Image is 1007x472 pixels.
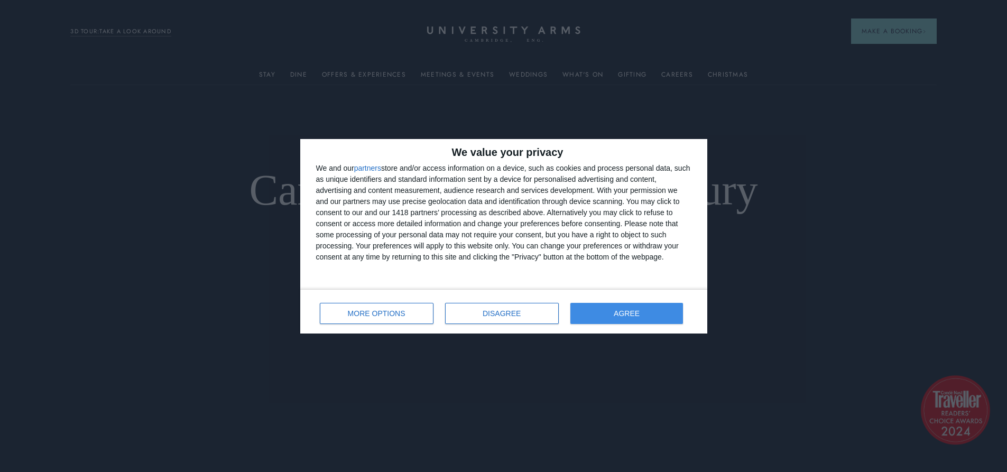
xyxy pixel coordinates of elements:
span: AGREE [614,310,640,317]
div: We and our store and/or access information on a device, such as cookies and process personal data... [316,163,691,263]
button: MORE OPTIONS [320,303,433,324]
button: partners [354,164,381,172]
div: qc-cmp2-ui [300,139,707,334]
span: DISAGREE [483,310,521,317]
h2: We value your privacy [316,147,691,158]
button: AGREE [570,303,683,324]
button: DISAGREE [445,303,559,324]
span: MORE OPTIONS [348,310,405,317]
